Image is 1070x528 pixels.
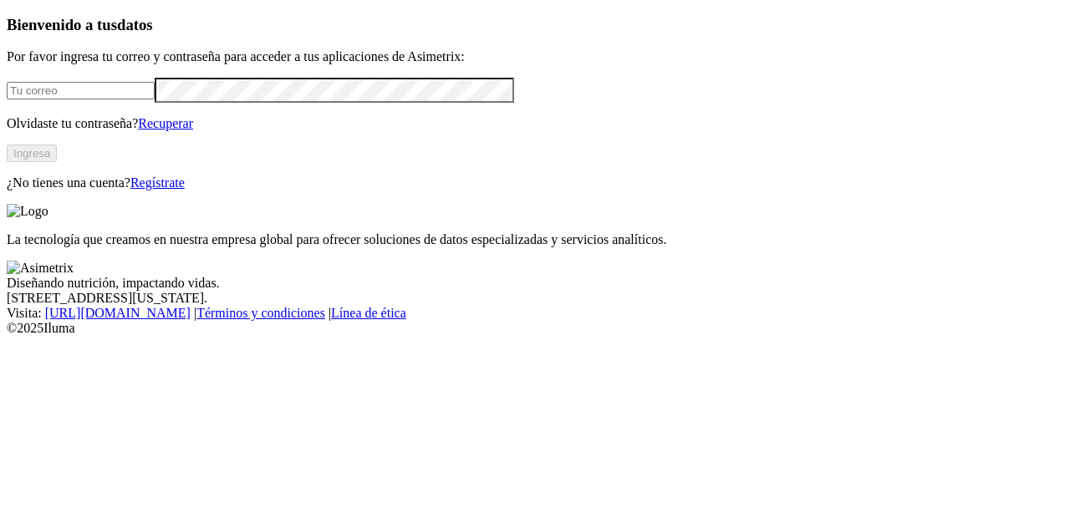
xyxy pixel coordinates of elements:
div: [STREET_ADDRESS][US_STATE]. [7,291,1063,306]
div: © 2025 Iluma [7,321,1063,336]
p: ¿No tienes una cuenta? [7,175,1063,190]
p: Olvidaste tu contraseña? [7,116,1063,131]
h3: Bienvenido a tus [7,16,1063,34]
a: Recuperar [138,116,193,130]
a: Términos y condiciones [196,306,325,320]
div: Diseñando nutrición, impactando vidas. [7,276,1063,291]
a: [URL][DOMAIN_NAME] [45,306,191,320]
span: datos [117,16,153,33]
img: Asimetrix [7,261,74,276]
img: Logo [7,204,48,219]
button: Ingresa [7,145,57,162]
div: Visita : | | [7,306,1063,321]
p: Por favor ingresa tu correo y contraseña para acceder a tus aplicaciones de Asimetrix: [7,49,1063,64]
p: La tecnología que creamos en nuestra empresa global para ofrecer soluciones de datos especializad... [7,232,1063,247]
input: Tu correo [7,82,155,99]
a: Línea de ética [331,306,406,320]
a: Regístrate [130,175,185,190]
